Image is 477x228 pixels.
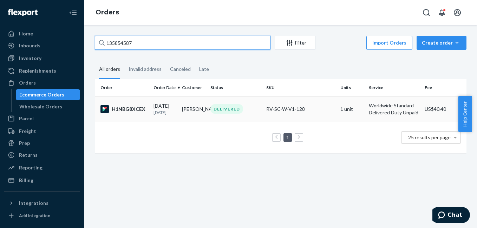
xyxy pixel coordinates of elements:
[179,96,208,122] td: [PERSON_NAME]
[435,6,449,20] button: Open notifications
[19,67,56,74] div: Replenishments
[4,212,80,220] a: Add Integration
[275,36,315,50] button: Filter
[208,79,263,96] th: Status
[266,106,335,113] div: RV-SC-W-V1-128
[19,115,34,122] div: Parcel
[4,138,80,149] a: Prep
[95,79,151,96] th: Order
[4,162,80,173] a: Reporting
[19,42,40,49] div: Inbounds
[4,40,80,51] a: Inbounds
[66,6,80,20] button: Close Navigation
[19,103,62,110] div: Wholesale Orders
[210,104,243,114] div: DELIVERED
[19,55,41,62] div: Inventory
[275,39,315,46] div: Filter
[90,2,125,23] ol: breadcrumbs
[129,60,162,78] div: Invalid address
[4,77,80,88] a: Orders
[16,101,80,112] a: Wholesale Orders
[285,134,290,140] a: Page 1 is your current page
[19,140,30,147] div: Prep
[450,6,464,20] button: Open account menu
[432,207,470,224] iframe: Opens a widget where you can chat to one of our agents
[4,65,80,76] a: Replenishments
[4,28,80,39] a: Home
[338,79,366,96] th: Units
[100,105,148,113] div: H1NBG8XCEX
[4,149,80,161] a: Returns
[417,36,466,50] button: Create order
[369,102,419,116] p: Worldwide Standard Delivered Duty Unpaid
[458,96,472,132] button: Help Center
[19,79,36,86] div: Orders
[182,85,205,90] div: Customer
[153,109,176,115] p: [DATE]
[422,39,461,46] div: Create order
[19,91,64,98] div: Ecommerce Orders
[199,60,209,78] div: Late
[170,60,191,78] div: Canceled
[16,89,80,100] a: Ecommerce Orders
[19,200,48,207] div: Integrations
[8,9,38,16] img: Flexport logo
[4,197,80,209] button: Integrations
[4,113,80,124] a: Parcel
[99,60,120,79] div: All orders
[366,36,412,50] button: Import Orders
[19,164,43,171] div: Reporting
[4,175,80,186] a: Billing
[151,79,179,96] th: Order Date
[4,126,80,137] a: Freight
[19,128,36,135] div: Freight
[19,213,50,219] div: Add Integration
[95,36,270,50] input: Search orders
[153,102,176,115] div: [DATE]
[366,79,422,96] th: Service
[19,177,33,184] div: Billing
[4,53,80,64] a: Inventory
[408,134,451,140] span: 25 results per page
[96,8,119,16] a: Orders
[19,30,33,37] div: Home
[419,6,433,20] button: Open Search Box
[263,79,338,96] th: SKU
[19,152,38,159] div: Returns
[422,96,466,122] td: US$40.40
[338,96,366,122] td: 1 unit
[422,79,466,96] th: Fee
